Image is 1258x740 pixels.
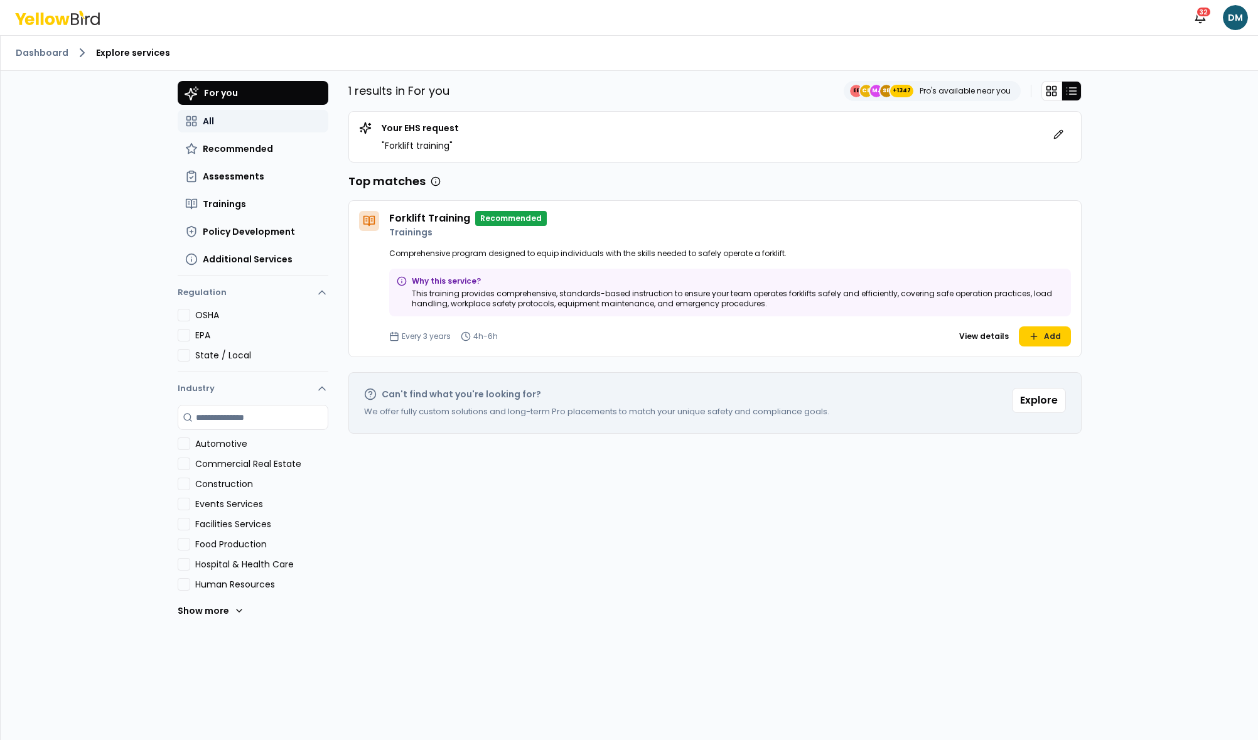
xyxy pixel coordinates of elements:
[178,372,328,405] button: Industry
[1188,5,1213,30] button: 32
[389,211,470,226] h4: Forklift Training
[203,115,214,127] span: All
[880,85,893,97] span: SE
[195,478,328,490] label: Construction
[475,211,547,226] p: Recommended
[195,518,328,530] label: Facilities Services
[382,388,541,400] h2: Can't find what you're looking for?
[178,598,244,623] button: Show more
[178,405,328,633] div: Industry
[178,248,328,271] button: Additional Services
[1019,326,1071,346] button: Add
[195,558,328,571] label: Hospital & Health Care
[203,253,293,265] span: Additional Services
[1196,6,1212,18] div: 32
[870,85,883,97] span: MJ
[412,289,1063,309] p: This training provides comprehensive, standards-based instruction to ensure your team operates fo...
[348,173,426,190] h3: Top matches
[389,249,1071,259] p: Comprehensive program designed to equip individuals with the skills needed to safely operate a fo...
[382,139,459,152] p: " Forklift training "
[920,86,1011,96] p: Pro's available near you
[1223,5,1248,30] span: DM
[178,281,328,309] button: Regulation
[178,193,328,215] button: Trainings
[16,46,68,59] a: Dashboard
[382,122,459,134] p: Your EHS request
[195,349,328,362] label: State / Local
[203,170,264,183] span: Assessments
[412,276,1063,286] p: Why this service?
[195,309,328,321] label: OSHA
[364,405,829,418] p: We offer fully custom solutions and long-term Pro placements to match your unique safety and comp...
[195,578,328,591] label: Human Resources
[204,87,238,99] span: For you
[348,82,449,100] p: 1 results in For you
[178,309,328,372] div: Regulation
[402,331,451,341] p: Every 3 years
[850,85,863,97] span: EE
[195,437,328,450] label: Automotive
[178,110,328,132] button: All
[203,198,246,210] span: Trainings
[178,165,328,188] button: Assessments
[1012,388,1066,413] button: Explore
[473,331,498,341] p: 4h-6h
[893,85,911,97] span: +1347
[195,458,328,470] label: Commercial Real Estate
[178,81,328,105] button: For you
[178,220,328,243] button: Policy Development
[195,498,328,510] label: Events Services
[389,226,1071,239] p: Trainings
[195,329,328,341] label: EPA
[860,85,873,97] span: CE
[16,45,1243,60] nav: breadcrumb
[954,326,1014,346] button: View details
[203,225,295,238] span: Policy Development
[178,137,328,160] button: Recommended
[203,142,273,155] span: Recommended
[195,538,328,550] label: Food Production
[96,46,170,59] span: Explore services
